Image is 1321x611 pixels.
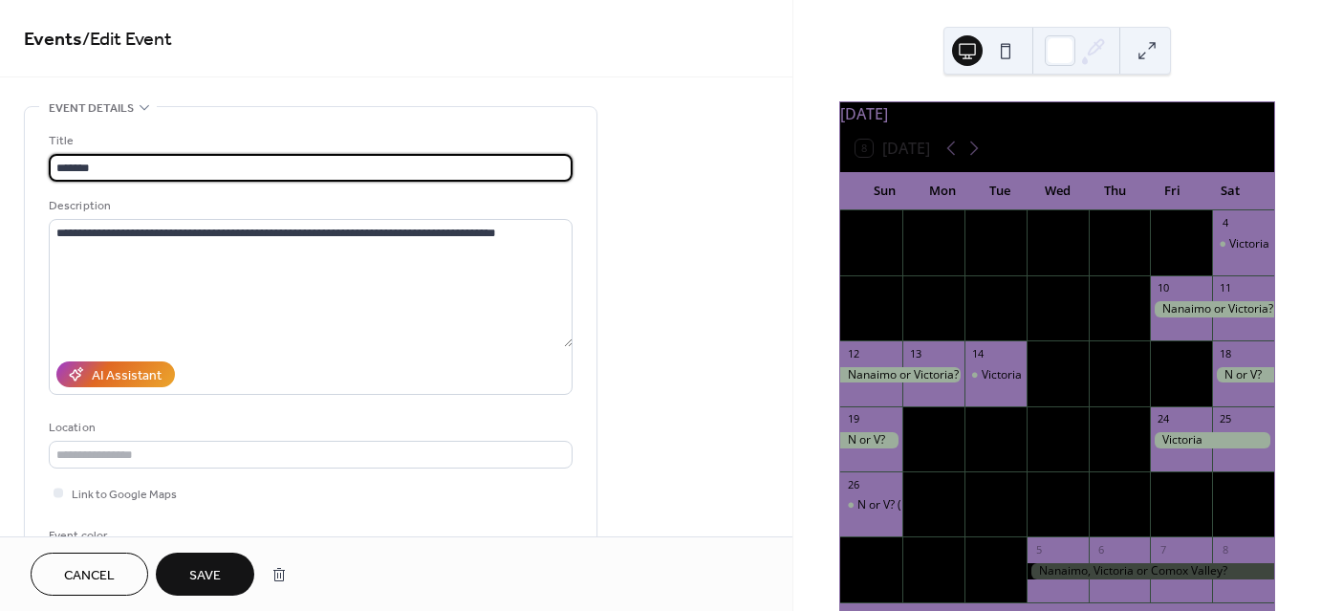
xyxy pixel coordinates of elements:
div: 5 [1032,542,1047,556]
div: Mon [913,172,970,210]
div: Event color [49,526,192,546]
div: 19 [846,412,860,426]
div: 5 [846,281,860,295]
div: Location [49,418,569,438]
div: 15 [1032,346,1047,360]
div: 8 [1218,542,1232,556]
div: 18 [1218,346,1232,360]
div: N or V? [840,432,902,448]
div: 4 [970,542,985,556]
div: Nanaimo or Victoria? [1150,301,1274,317]
div: 9 [1094,281,1109,295]
div: 7 [1156,542,1170,556]
div: 12 [846,346,860,360]
div: 28 [970,477,985,491]
div: 3 [908,542,922,556]
div: 22 [1032,412,1047,426]
div: Sun [855,172,913,210]
div: 2 [1094,216,1109,230]
div: 28 [846,216,860,230]
span: / Edit Event [82,21,172,58]
div: 3 [1156,216,1170,230]
div: Thu [1086,172,1143,210]
div: 6 [908,281,922,295]
div: 16 [1094,346,1109,360]
div: Sat [1202,172,1259,210]
div: Title [49,131,569,151]
div: N or V? (Last availability until November) [840,497,902,513]
span: Cancel [64,566,115,586]
div: Victoria [982,367,1022,383]
div: 2 [846,542,860,556]
div: 27 [908,477,922,491]
div: 20 [908,412,922,426]
div: 30 [1094,477,1109,491]
div: 6 [1094,542,1109,556]
div: Victoria [1150,432,1274,448]
div: 14 [970,346,985,360]
div: Description [49,196,569,216]
div: 13 [908,346,922,360]
span: Event details [49,98,134,119]
div: 1 [1032,216,1047,230]
div: 10 [1156,281,1170,295]
div: AI Assistant [92,366,162,386]
div: 7 [970,281,985,295]
div: N or V? [1212,367,1274,383]
div: 24 [1156,412,1170,426]
div: 25 [1218,412,1232,426]
div: N or V? (Last availability until November) [857,497,1072,513]
div: 11 [1218,281,1232,295]
button: Cancel [31,553,148,596]
div: 1 [1218,477,1232,491]
div: [DATE] [840,102,1274,125]
div: 29 [908,216,922,230]
div: Nanaimo, Victoria or Comox Valley? [1027,563,1274,579]
a: Events [24,21,82,58]
span: Save [189,566,221,586]
div: 26 [846,477,860,491]
div: Fri [1143,172,1201,210]
button: Save [156,553,254,596]
div: Victoria [964,367,1027,383]
div: 8 [1032,281,1047,295]
div: Victoria [1212,236,1274,252]
div: 4 [1218,216,1232,230]
button: AI Assistant [56,361,175,387]
div: 30 [970,216,985,230]
div: Wed [1029,172,1086,210]
span: Link to Google Maps [72,485,177,505]
div: 31 [1156,477,1170,491]
div: 17 [1156,346,1170,360]
div: Victoria [1229,236,1269,252]
div: 21 [970,412,985,426]
div: 23 [1094,412,1109,426]
div: Tue [971,172,1029,210]
div: 29 [1032,477,1047,491]
div: Nanaimo or Victoria? [840,367,964,383]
